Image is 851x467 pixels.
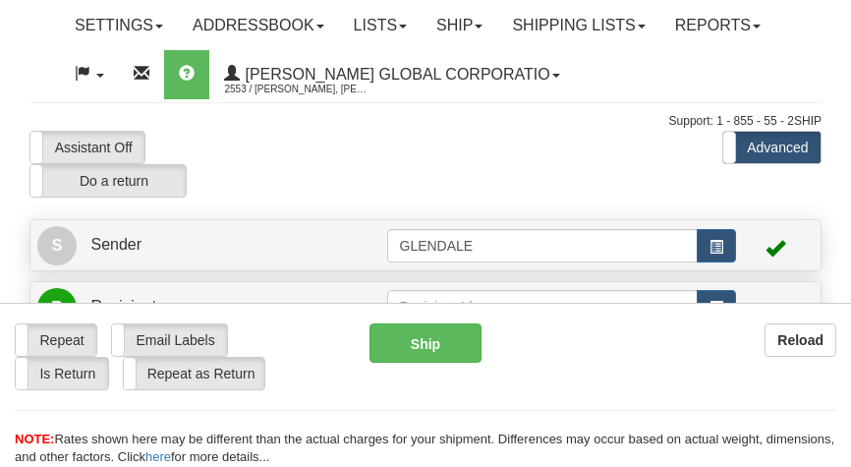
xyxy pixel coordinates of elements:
[145,449,171,464] a: here
[422,1,497,50] a: Ship
[16,358,108,389] label: Is Return
[765,323,836,357] button: Reload
[209,50,574,99] a: [PERSON_NAME] Global Corporatio 2553 / [PERSON_NAME], [PERSON_NAME]
[60,1,178,50] a: Settings
[124,358,264,389] label: Repeat as Return
[369,323,482,363] button: Ship
[178,1,339,50] a: Addressbook
[387,229,699,263] input: Sender Id
[90,298,156,315] span: Recipient
[112,324,227,356] label: Email Labels
[497,1,659,50] a: Shipping lists
[387,290,699,323] input: Recipient Id
[339,1,422,50] a: Lists
[37,225,387,265] a: S Sender
[37,226,77,265] span: S
[30,132,144,163] label: Assistant Off
[660,1,775,50] a: Reports
[240,66,549,83] span: [PERSON_NAME] Global Corporatio
[29,113,822,130] div: Support: 1 - 855 - 55 - 2SHIP
[16,324,96,356] label: Repeat
[37,287,348,327] a: R Recipient
[37,288,77,327] span: R
[723,132,821,163] label: Advanced
[15,432,54,446] span: NOTE:
[777,332,823,348] b: Reload
[224,80,371,99] span: 2553 / [PERSON_NAME], [PERSON_NAME]
[30,165,186,197] label: Do a return
[90,236,142,253] span: Sender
